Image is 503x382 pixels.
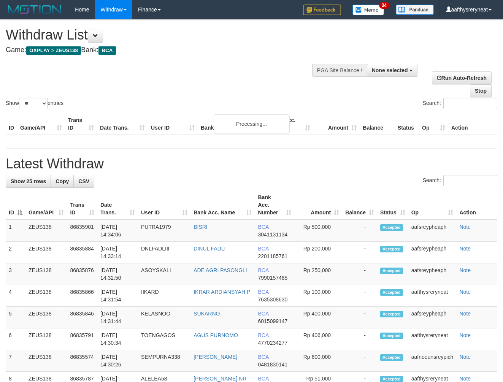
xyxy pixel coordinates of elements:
[342,263,377,285] td: -
[190,190,255,220] th: Bank Acc. Name: activate to sort column ascending
[148,113,198,135] th: User ID
[56,178,69,184] span: Copy
[258,275,287,281] span: Copy 7990157485 to clipboard
[25,350,67,372] td: ZEUS138
[97,113,148,135] th: Date Trans.
[377,190,408,220] th: Status: activate to sort column ascending
[67,220,97,242] td: 86835901
[380,268,403,274] span: Accepted
[380,246,403,252] span: Accepted
[6,156,497,171] h1: Latest Withdraw
[6,285,25,307] td: 4
[342,328,377,350] td: -
[459,267,471,273] a: Note
[352,5,384,15] img: Button%20Memo.svg
[194,332,238,338] a: AGUS PURNOMO
[25,307,67,328] td: ZEUS138
[408,307,457,328] td: aafsreypheaph
[11,178,46,184] span: Show 25 rows
[294,350,342,372] td: Rp 600,000
[65,113,97,135] th: Trans ID
[258,267,268,273] span: BCA
[138,307,190,328] td: KELASNOO
[312,64,367,77] div: PGA Site Balance /
[97,328,138,350] td: [DATE] 14:30:34
[258,311,268,317] span: BCA
[6,113,17,135] th: ID
[138,350,190,372] td: SEMPURNA338
[6,328,25,350] td: 6
[67,285,97,307] td: 86835866
[97,285,138,307] td: [DATE] 14:31:54
[258,318,287,324] span: Copy 6015099147 to clipboard
[194,246,225,252] a: DINUL FADLI
[459,289,471,295] a: Note
[198,113,267,135] th: Bank Acc. Name
[408,350,457,372] td: aafnoeunsreypich
[26,46,81,55] span: OXPLAY > ZEUS138
[408,242,457,263] td: aafsreypheaph
[97,190,138,220] th: Date Trans.: activate to sort column ascending
[6,190,25,220] th: ID: activate to sort column descending
[342,285,377,307] td: -
[98,46,116,55] span: BCA
[258,354,268,360] span: BCA
[456,190,497,220] th: Action
[408,263,457,285] td: aafsreypheaph
[19,98,48,109] select: Showentries
[258,246,268,252] span: BCA
[294,307,342,328] td: Rp 400,000
[67,350,97,372] td: 86835574
[194,376,246,382] a: [PERSON_NAME] NR
[294,242,342,263] td: Rp 200,000
[470,84,492,97] a: Stop
[25,242,67,263] td: ZEUS138
[6,350,25,372] td: 7
[303,5,341,15] img: Feedback.jpg
[6,307,25,328] td: 5
[17,113,65,135] th: Game/API
[395,113,419,135] th: Status
[380,289,403,296] span: Accepted
[51,175,74,188] a: Copy
[258,376,268,382] span: BCA
[294,285,342,307] td: Rp 100,000
[25,328,67,350] td: ZEUS138
[194,311,220,317] a: SUKARNO
[258,289,268,295] span: BCA
[194,354,237,360] a: [PERSON_NAME]
[423,98,497,109] label: Search:
[67,263,97,285] td: 86835876
[138,285,190,307] td: IIKARD
[360,113,395,135] th: Balance
[294,220,342,242] td: Rp 500,000
[459,224,471,230] a: Note
[380,333,403,339] span: Accepted
[25,285,67,307] td: ZEUS138
[408,190,457,220] th: Op: activate to sort column ascending
[138,263,190,285] td: ASOYSKALI
[443,98,497,109] input: Search:
[258,253,287,259] span: Copy 2201185761 to clipboard
[408,220,457,242] td: aafsreypheaph
[258,224,268,230] span: BCA
[6,220,25,242] td: 1
[380,354,403,361] span: Accepted
[258,332,268,338] span: BCA
[459,332,471,338] a: Note
[67,307,97,328] td: 86835846
[258,340,287,346] span: Copy 4770234277 to clipboard
[97,307,138,328] td: [DATE] 14:31:44
[138,242,190,263] td: DNLFADLIII
[214,114,290,133] div: Processing...
[258,361,287,368] span: Copy 0481830141 to clipboard
[432,71,492,84] a: Run Auto-Refresh
[294,328,342,350] td: Rp 406,000
[380,224,403,231] span: Accepted
[194,289,250,295] a: IKRAR ARDIANSYAH P
[25,190,67,220] th: Game/API: activate to sort column ascending
[6,4,63,15] img: MOTION_logo.png
[258,296,287,303] span: Copy 7635308630 to clipboard
[313,113,360,135] th: Amount
[459,246,471,252] a: Note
